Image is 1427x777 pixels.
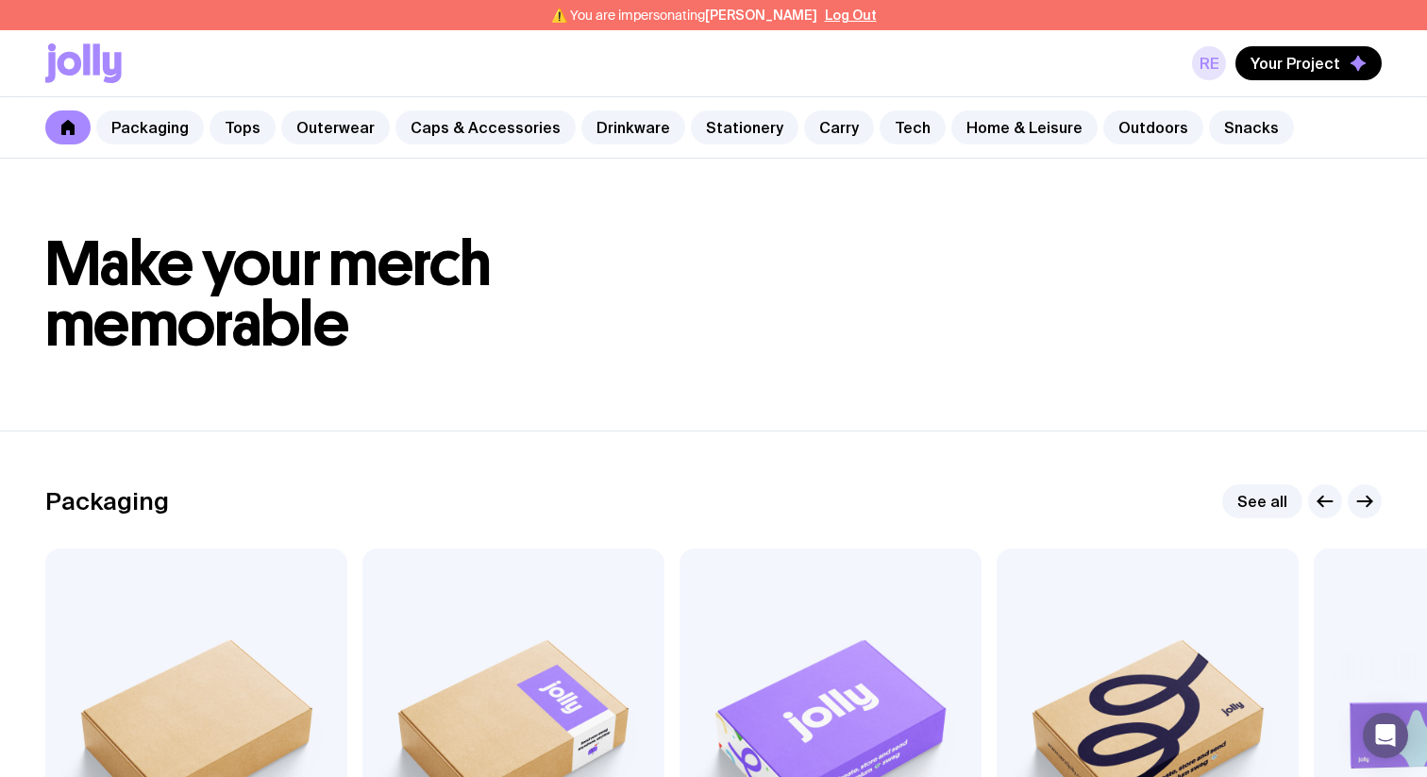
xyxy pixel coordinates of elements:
[395,110,576,144] a: Caps & Accessories
[825,8,877,23] button: Log Out
[1235,46,1382,80] button: Your Project
[281,110,390,144] a: Outerwear
[1251,54,1340,73] span: Your Project
[1192,46,1226,80] a: RE
[1209,110,1294,144] a: Snacks
[880,110,946,144] a: Tech
[691,110,798,144] a: Stationery
[45,227,492,362] span: Make your merch memorable
[1103,110,1203,144] a: Outdoors
[1222,484,1302,518] a: See all
[551,8,817,23] span: ⚠️ You are impersonating
[581,110,685,144] a: Drinkware
[45,487,169,515] h2: Packaging
[96,110,204,144] a: Packaging
[705,8,817,23] span: [PERSON_NAME]
[951,110,1098,144] a: Home & Leisure
[210,110,276,144] a: Tops
[1363,713,1408,758] div: Open Intercom Messenger
[804,110,874,144] a: Carry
